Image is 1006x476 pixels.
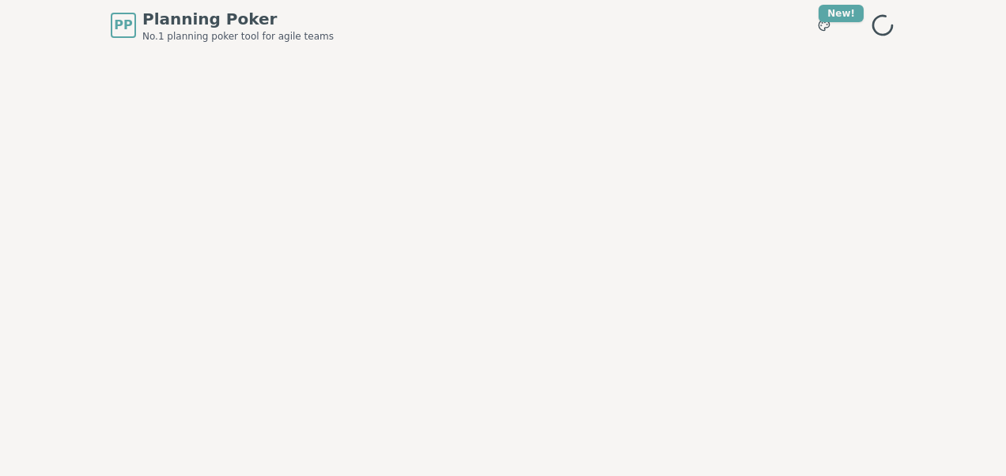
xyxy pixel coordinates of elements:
span: PP [114,16,132,35]
div: New! [819,5,864,22]
a: PPPlanning PokerNo.1 planning poker tool for agile teams [111,8,334,43]
button: New! [810,11,838,40]
span: Planning Poker [142,8,334,30]
span: No.1 planning poker tool for agile teams [142,30,334,43]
